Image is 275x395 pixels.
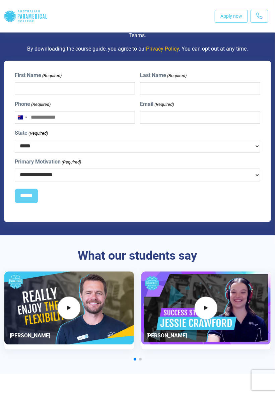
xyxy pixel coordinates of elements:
[141,271,271,350] div: 2 / 3
[4,249,271,263] h3: What our students say
[31,102,51,108] span: (Required)
[4,5,48,27] div: Australian Paramedical College
[146,46,179,52] a: Privacy Policy
[166,73,187,79] span: (Required)
[154,102,174,108] span: (Required)
[42,73,62,79] span: (Required)
[140,72,187,80] label: Last Name
[15,112,29,124] button: Selected country
[139,358,142,361] span: Go to slide 2
[134,358,136,361] span: Go to slide 1
[28,130,48,137] span: (Required)
[140,101,174,109] label: Email
[4,45,271,53] p: By downloading the course guide, you agree to our . You can opt-out at any time.
[15,101,51,109] label: Phone
[215,10,248,23] a: Apply now
[15,129,48,137] label: State
[61,159,81,166] span: (Required)
[15,72,62,80] label: First Name
[15,158,81,166] label: Primary Motivation
[4,271,134,350] div: 1 / 3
